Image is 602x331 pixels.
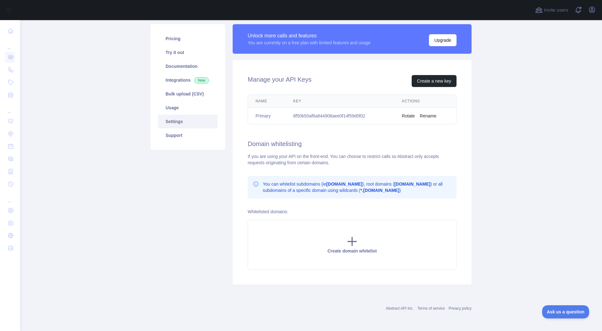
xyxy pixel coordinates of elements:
a: Usage [158,101,218,115]
div: Unlock more calls and features [248,32,371,40]
th: Name [248,95,286,108]
a: Bulk upload (CSV) [158,87,218,101]
a: Terms of service [417,306,445,311]
p: You can whitelist subdomains (ie ), root domains ( ) or all subdomains of a specific domain using... [263,181,451,193]
div: You are currently on a free plan with limited features and usage [248,40,371,46]
a: Support [158,128,218,142]
button: Invite users [534,5,569,15]
a: Abstract API Inc. [386,306,414,311]
td: 8f50b50af6a644908aee0f14f59d5f02 [286,108,394,124]
a: Documentation [158,59,218,73]
a: Privacy policy [449,306,472,311]
span: Create domain whitelist [327,248,377,253]
button: Rotate [402,113,415,119]
div: ... [5,102,15,114]
a: Settings [158,115,218,128]
a: Integrations New [158,73,218,87]
label: Whitelisted domains: [248,209,288,214]
button: Upgrade [429,34,457,46]
iframe: Toggle Customer Support [542,305,589,318]
span: Invite users [544,7,568,14]
th: Key [286,95,394,108]
b: [DOMAIN_NAME] [326,182,362,187]
td: Primary [248,108,286,124]
th: Actions [394,95,456,108]
span: New [194,77,209,84]
h2: Domain whitelisting [248,139,457,148]
button: Create a new key [412,75,457,87]
a: Pricing [158,32,218,46]
div: ... [5,191,15,203]
h2: Manage your API Keys [248,75,311,87]
div: ... [5,38,15,50]
a: Try it out [158,46,218,59]
div: If you are using your API on the front-end. You can choose to restrict calls so Abstract only acc... [248,153,457,166]
b: [DOMAIN_NAME] [394,182,430,187]
b: *.[DOMAIN_NAME] [360,188,399,193]
button: Rename [420,113,436,119]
